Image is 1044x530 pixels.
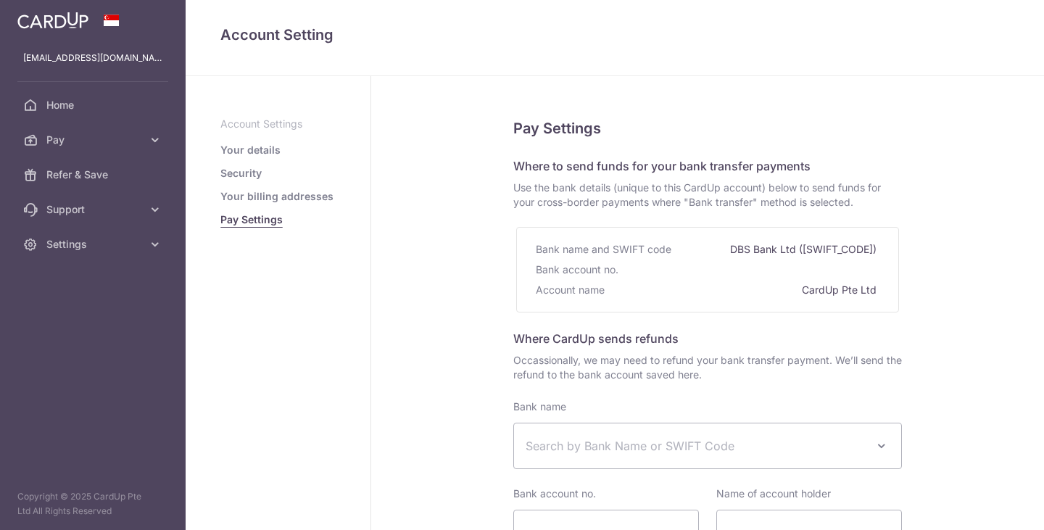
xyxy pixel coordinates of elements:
span: Refer & Save [46,167,142,182]
span: Where to send funds for your bank transfer payments [513,159,811,173]
a: Your details [220,143,281,157]
span: Occassionally, we may need to refund your bank transfer payment. We’ll send the refund to the ban... [513,353,902,382]
img: CardUp [17,12,88,29]
span: Pay [46,133,142,147]
a: Pay Settings [220,212,283,227]
div: Bank account no. [536,260,621,280]
span: Search by Bank Name or SWIFT Code [526,437,866,455]
span: Support [46,202,142,217]
div: DBS Bank Ltd ([SWIFT_CODE]) [730,239,879,260]
span: Use the bank details (unique to this CardUp account) below to send funds for your cross-border pa... [513,181,902,210]
label: Bank name [513,399,566,414]
span: translation missing: en.refund_bank_accounts.show.title.account_setting [220,26,333,44]
div: CardUp Pte Ltd [802,280,879,300]
span: Home [46,98,142,112]
h5: Pay Settings [513,117,902,140]
p: Account Settings [220,117,336,131]
span: Settings [46,237,142,252]
div: Bank name and SWIFT code [536,239,674,260]
iframe: Opens a widget where you can find more information [951,486,1029,523]
div: Account name [536,280,608,300]
label: Name of account holder [716,486,831,501]
p: [EMAIL_ADDRESS][DOMAIN_NAME] [23,51,162,65]
a: Security [220,166,262,181]
span: Where CardUp sends refunds [513,331,679,346]
label: Bank account no. [513,486,596,501]
a: Your billing addresses [220,189,333,204]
